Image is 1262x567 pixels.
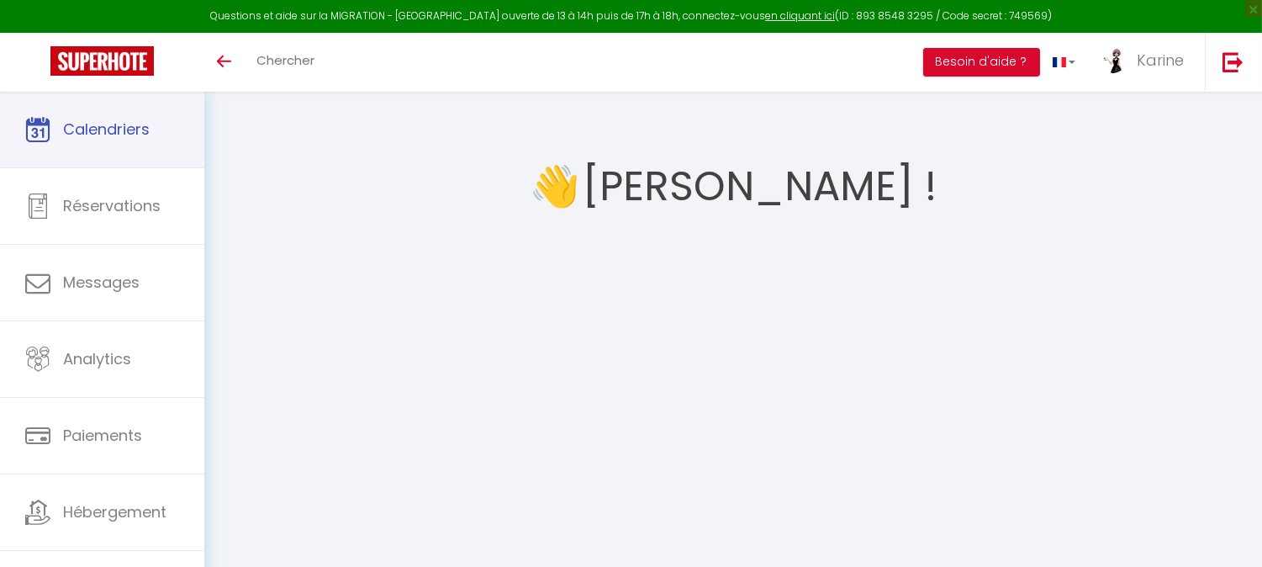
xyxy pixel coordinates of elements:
[1222,51,1244,72] img: logout
[63,195,161,216] span: Réservations
[63,425,142,446] span: Paiements
[244,33,327,92] a: Chercher
[63,119,150,140] span: Calendriers
[1101,48,1126,73] img: ...
[50,46,154,76] img: Super Booking
[583,136,937,237] h1: [PERSON_NAME] !
[464,237,1002,540] iframe: welcome-outil.mov
[1137,50,1184,71] span: Karine
[63,348,131,369] span: Analytics
[765,8,835,23] a: en cliquant ici
[530,155,580,218] span: 👋
[923,48,1040,77] button: Besoin d'aide ?
[1088,33,1205,92] a: ... Karine
[63,272,140,293] span: Messages
[256,51,314,69] span: Chercher
[63,501,166,522] span: Hébergement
